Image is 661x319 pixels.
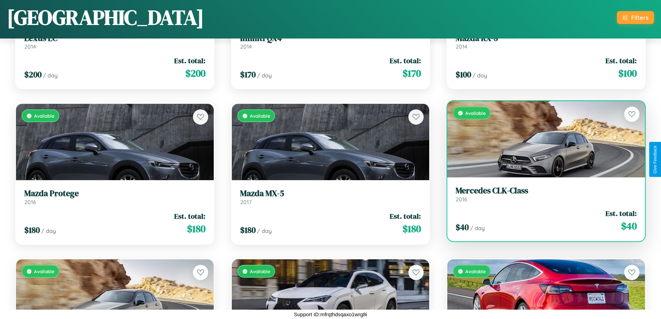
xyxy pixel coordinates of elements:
span: $ 200 [24,69,42,80]
span: / day [43,72,58,79]
a: Mazda RX-82014 [456,33,637,50]
span: / day [257,72,272,79]
span: $ 40 [621,219,637,233]
span: / day [473,72,487,79]
span: Est. total: [605,208,637,218]
span: $ 180 [187,222,205,236]
a: Mercedes CLK-Class2016 [456,186,637,203]
span: Available [34,113,54,119]
h1: [GEOGRAPHIC_DATA] [7,3,204,32]
span: / day [41,227,56,234]
span: 2016 [456,196,467,203]
span: 2014 [456,43,467,50]
a: Mazda MX-52017 [240,188,421,205]
div: Filters [631,14,649,21]
span: $ 40 [456,221,469,233]
span: Available [250,113,270,119]
h3: Mazda Protege [24,188,205,199]
span: $ 170 [402,66,421,80]
span: Available [465,110,486,116]
span: Est. total: [605,56,637,66]
span: $ 180 [240,224,256,236]
span: Est. total: [390,56,421,66]
p: Support ID: mfrqthdsqaxo1wrg8i [294,310,367,319]
span: Available [465,268,486,274]
span: $ 100 [456,69,471,80]
span: Est. total: [174,56,205,66]
span: Available [250,268,270,274]
h3: Mercedes CLK-Class [456,186,637,196]
span: / day [257,227,272,234]
span: $ 180 [24,224,40,236]
span: / day [470,225,485,232]
span: 2017 [240,199,252,205]
button: Filters [617,11,654,24]
span: $ 100 [618,66,637,80]
span: Available [34,268,54,274]
span: $ 170 [240,69,256,80]
span: Est. total: [390,211,421,221]
a: Lexus LC2014 [24,33,205,50]
span: $ 180 [402,222,421,236]
a: Mazda Protege2016 [24,188,205,205]
span: 2016 [24,199,36,205]
div: Give Feedback [653,145,658,174]
span: $ 200 [185,66,205,80]
h3: Mazda MX-5 [240,188,421,199]
span: 2014 [240,43,252,50]
span: Est. total: [174,211,205,221]
a: Infiniti QX42014 [240,33,421,50]
span: 2014 [24,43,36,50]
